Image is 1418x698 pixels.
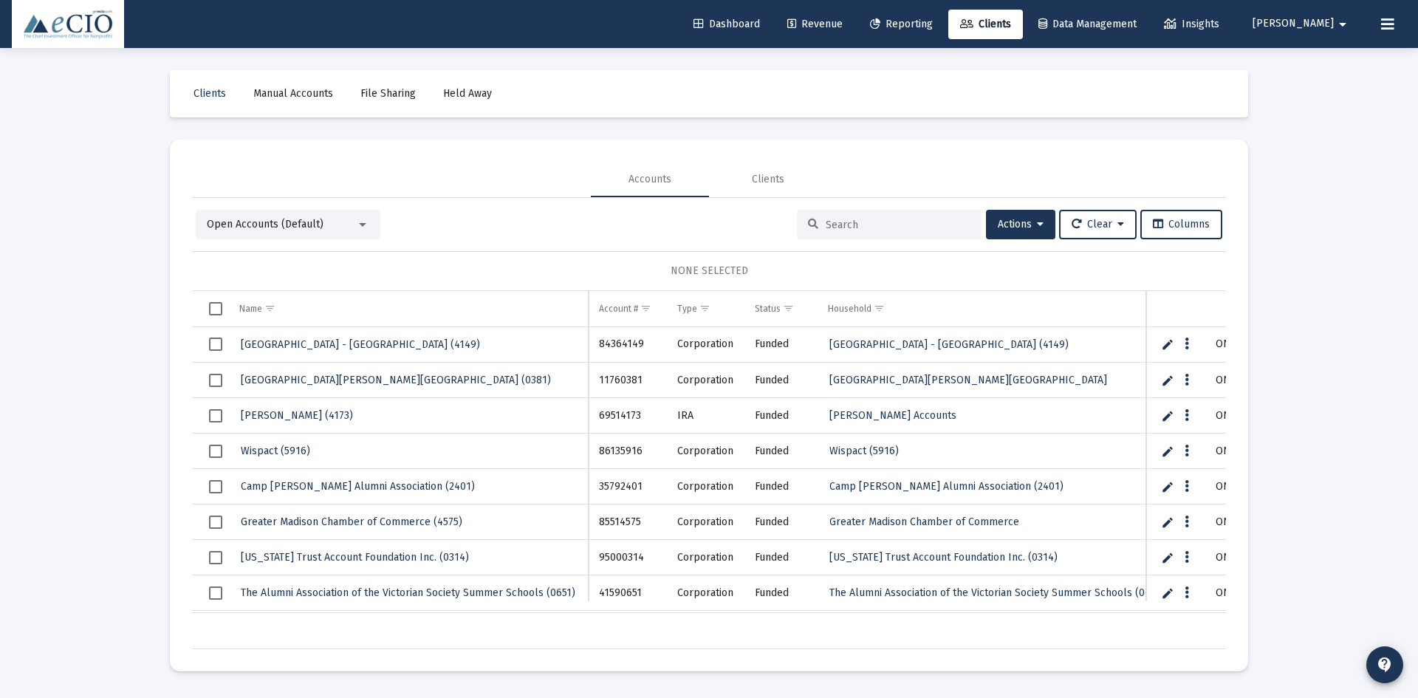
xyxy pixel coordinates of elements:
td: Corporation [667,540,744,575]
td: [PERSON_NAME] [1176,434,1267,469]
span: Revenue [787,18,843,30]
div: Account # [599,303,638,315]
td: Corporation [667,434,744,469]
span: Greater Madison Chamber of Commerce (4575) [241,516,462,528]
a: Wispact (5916) [239,440,312,462]
span: [US_STATE] Trust Account Foundation Inc. (0314) [829,551,1058,564]
span: Clients [960,18,1011,30]
div: Select all [209,302,222,315]
td: 11760381 [589,363,667,398]
input: Search [826,219,970,231]
span: Open Accounts (Default) [207,218,323,230]
div: Funded [755,550,807,565]
div: Select row [209,480,222,493]
a: Revenue [775,10,854,39]
div: NONE SELECTED [204,264,1214,278]
span: Show filter options for column 'Name' [264,303,275,314]
td: 69514173 [589,398,667,434]
mat-icon: arrow_drop_down [1334,10,1352,39]
a: Edit [1161,586,1174,600]
span: Columns [1153,218,1210,230]
span: Camp [PERSON_NAME] Alumni Association (2401) [241,480,475,493]
a: Held Away [431,79,504,109]
a: [GEOGRAPHIC_DATA][PERSON_NAME][GEOGRAPHIC_DATA] (0381) [239,369,552,391]
div: Select row [209,374,222,387]
div: Select row [209,551,222,564]
a: Camp [PERSON_NAME] Alumni Association (2401) [239,476,476,497]
a: [PERSON_NAME] Accounts [828,405,958,426]
a: Clients [182,79,238,109]
div: Clients [752,172,784,187]
a: Edit [1161,374,1174,387]
div: Select row [209,586,222,600]
td: Column Type [667,291,744,326]
button: Columns [1140,210,1222,239]
span: [GEOGRAPHIC_DATA] - [GEOGRAPHIC_DATA] (4149) [241,338,480,351]
a: Insights [1152,10,1231,39]
span: [PERSON_NAME] Accounts [829,409,956,422]
a: Camp [PERSON_NAME] Alumni Association (2401) [828,476,1065,497]
td: Column Name [229,291,589,326]
div: Funded [755,444,807,459]
a: Manual Accounts [242,79,345,109]
div: Funded [755,515,807,530]
td: 35792401 [589,469,667,504]
span: File Sharing [360,87,416,100]
span: Clients [193,87,226,100]
td: [PERSON_NAME] [1176,611,1267,646]
a: [GEOGRAPHIC_DATA] - [GEOGRAPHIC_DATA] (4149) [828,334,1070,355]
a: Greater Madison Chamber of Commerce [828,511,1021,533]
td: IRA [667,398,744,434]
td: Column Account # [589,291,667,326]
a: Edit [1161,480,1174,493]
span: [US_STATE] Trust Account Foundation Inc. (0314) [241,551,469,564]
span: Greater Madison Chamber of Commerce [829,516,1019,528]
td: [PERSON_NAME] [1176,469,1267,504]
td: Corporation [667,327,744,363]
span: [GEOGRAPHIC_DATA][PERSON_NAME][GEOGRAPHIC_DATA] [829,374,1107,386]
a: Wispact (5916) [828,440,900,462]
a: [PERSON_NAME] (4173) [239,405,354,426]
a: [GEOGRAPHIC_DATA][PERSON_NAME][GEOGRAPHIC_DATA] [828,369,1109,391]
td: [PERSON_NAME] [1176,540,1267,575]
button: Clear [1059,210,1137,239]
div: Household [828,303,871,315]
span: The Alumni Association of the Victorian Society Summer Schools (0651) [241,586,575,599]
span: Dashboard [693,18,760,30]
div: Funded [755,586,807,601]
div: Name [239,303,262,315]
a: Edit [1161,551,1174,564]
a: Edit [1161,338,1174,351]
td: 91895752 [589,611,667,646]
td: 84364149 [589,327,667,363]
div: Select row [209,409,222,422]
div: Funded [755,479,807,494]
span: Actions [998,218,1044,230]
td: Column Household [818,291,1176,326]
td: Corporation [667,363,744,398]
a: File Sharing [349,79,428,109]
a: Data Management [1027,10,1148,39]
div: Funded [755,373,807,388]
span: Show filter options for column 'Status' [783,303,794,314]
img: Dashboard [23,10,113,39]
div: Select row [209,445,222,458]
div: Funded [755,408,807,423]
span: [GEOGRAPHIC_DATA][PERSON_NAME][GEOGRAPHIC_DATA] (0381) [241,374,551,386]
div: Data grid [192,291,1226,649]
span: Camp [PERSON_NAME] Alumni Association (2401) [829,480,1063,493]
td: Corporation [667,504,744,540]
td: Corporation [667,469,744,504]
td: Corporation [667,575,744,611]
td: 95000314 [589,540,667,575]
td: 41590651 [589,575,667,611]
span: Wispact (5916) [829,445,899,457]
span: Held Away [443,87,492,100]
td: [PERSON_NAME] [1176,575,1267,611]
a: Greater Madison Chamber of Commerce (4575) [239,511,464,533]
td: [PERSON_NAME] [1176,504,1267,540]
a: Edit [1161,409,1174,422]
span: The Alumni Association of the Victorian Society Summer Schools (0651) [829,586,1164,599]
button: Actions [986,210,1055,239]
div: Select row [209,516,222,529]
